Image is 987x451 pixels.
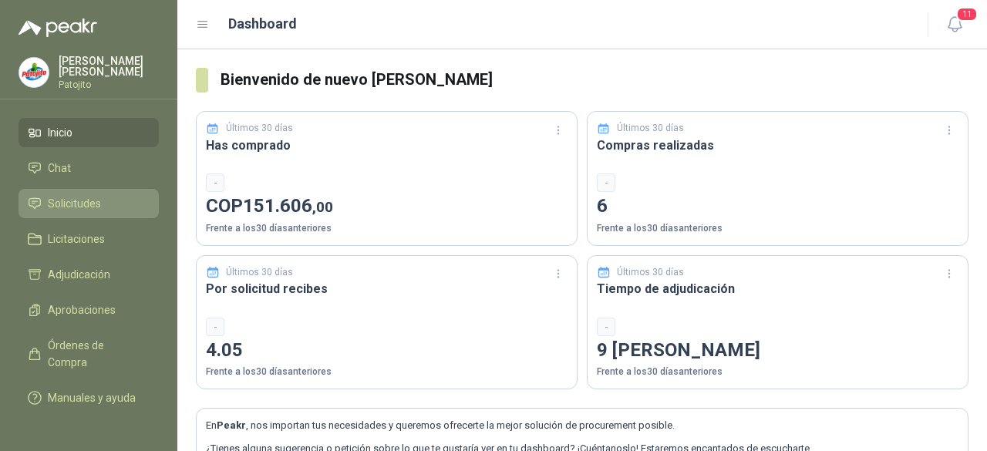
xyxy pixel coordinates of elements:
span: Solicitudes [48,195,101,212]
p: En , nos importan tus necesidades y queremos ofrecerte la mejor solución de procurement posible. [206,418,958,433]
img: Logo peakr [19,19,97,37]
p: Últimos 30 días [226,121,293,136]
h3: Tiempo de adjudicación [597,279,958,298]
span: Manuales y ayuda [48,389,136,406]
p: Frente a los 30 días anteriores [597,221,958,236]
a: Manuales y ayuda [19,383,159,412]
b: Peakr [217,419,246,431]
div: - [206,318,224,336]
p: Últimos 30 días [617,265,684,280]
button: 11 [941,11,968,39]
p: Patojito [59,80,159,89]
h3: Has comprado [206,136,568,155]
p: Frente a los 30 días anteriores [597,365,958,379]
img: Company Logo [19,58,49,87]
div: - [206,173,224,192]
span: Órdenes de Compra [48,337,144,371]
span: 151.606 [243,195,333,217]
span: ,00 [312,198,333,216]
div: - [597,173,615,192]
p: Frente a los 30 días anteriores [206,221,568,236]
p: Frente a los 30 días anteriores [206,365,568,379]
a: Aprobaciones [19,295,159,325]
div: - [597,318,615,336]
p: 9 [PERSON_NAME] [597,336,958,365]
p: Últimos 30 días [226,265,293,280]
p: 4.05 [206,336,568,365]
a: Órdenes de Compra [19,331,159,377]
a: Inicio [19,118,159,147]
p: Últimos 30 días [617,121,684,136]
a: Solicitudes [19,189,159,218]
p: COP [206,192,568,221]
a: Chat [19,153,159,183]
span: Chat [48,160,71,177]
span: Adjudicación [48,266,110,283]
span: Inicio [48,124,72,141]
span: Licitaciones [48,231,105,247]
h1: Dashboard [228,13,297,35]
span: 11 [956,7,978,22]
p: [PERSON_NAME] [PERSON_NAME] [59,56,159,77]
a: Licitaciones [19,224,159,254]
a: Adjudicación [19,260,159,289]
h3: Compras realizadas [597,136,958,155]
span: Aprobaciones [48,301,116,318]
h3: Bienvenido de nuevo [PERSON_NAME] [221,68,969,92]
h3: Por solicitud recibes [206,279,568,298]
p: 6 [597,192,958,221]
